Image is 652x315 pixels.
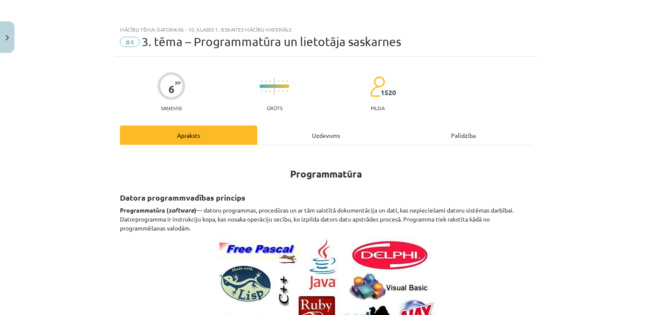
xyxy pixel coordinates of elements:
[370,76,385,97] img: students-c634bb4e5e11cddfef0936a35e636f08e4e9abd3cc4e673bd6f9a4125e45ecb1.svg
[169,83,175,95] div: 6
[261,90,262,92] img: icon-short-line-57e1e144782c952c97e751825c79c345078a6d821885a25fce030b3d8c18986b.svg
[282,80,283,82] img: icon-short-line-57e1e144782c952c97e751825c79c345078a6d821885a25fce030b3d8c18986b.svg
[265,90,266,92] img: icon-short-line-57e1e144782c952c97e751825c79c345078a6d821885a25fce030b3d8c18986b.svg
[120,37,140,47] span: #4
[274,78,275,95] img: icon-long-line-d9ea69661e0d244f92f715978eff75569469978d946b2353a9bb055b3ed8787d.svg
[265,80,266,82] img: icon-short-line-57e1e144782c952c97e751825c79c345078a6d821885a25fce030b3d8c18986b.svg
[261,80,262,82] img: icon-short-line-57e1e144782c952c97e751825c79c345078a6d821885a25fce030b3d8c18986b.svg
[175,80,180,85] span: XP
[120,192,245,202] strong: Datora programmvadības princips
[120,206,196,214] strong: Programmatūra ( )
[381,89,396,96] span: 1520
[120,26,532,32] div: Mācību tēma: Datorikas - 10. klases 1. ieskaites mācību materiāls
[278,80,279,82] img: icon-short-line-57e1e144782c952c97e751825c79c345078a6d821885a25fce030b3d8c18986b.svg
[278,90,279,92] img: icon-short-line-57e1e144782c952c97e751825c79c345078a6d821885a25fce030b3d8c18986b.svg
[257,125,395,145] div: Uzdevums
[6,35,9,41] img: icon-close-lesson-0947bae3869378f0d4975bcd49f059093ad1ed9edebbc8119c70593378902aed.svg
[120,206,532,233] p: — datoru programmas, procedūras un ar tām saistītā dokumentācija un dati, kas nepieciešami datoru...
[371,105,384,111] p: pilda
[157,105,185,111] p: Saņemsi
[282,90,283,92] img: icon-short-line-57e1e144782c952c97e751825c79c345078a6d821885a25fce030b3d8c18986b.svg
[169,206,194,214] em: software
[395,125,532,145] div: Palīdzība
[290,168,362,180] strong: Programmatūra
[267,105,282,111] p: Grūts
[142,35,401,49] span: 3. tēma – Programmatūra un lietotāja saskarnes
[120,125,257,145] div: Apraksts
